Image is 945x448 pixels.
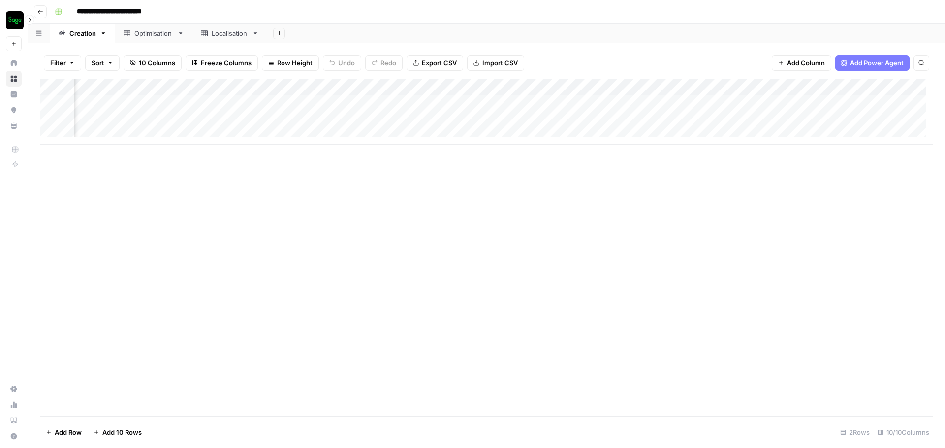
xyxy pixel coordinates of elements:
[102,427,142,437] span: Add 10 Rows
[6,8,22,32] button: Workspace: Sage SEO
[186,55,258,71] button: Freeze Columns
[6,11,24,29] img: Sage SEO Logo
[134,29,173,38] div: Optimisation
[422,58,457,68] span: Export CSV
[69,29,96,38] div: Creation
[6,55,22,71] a: Home
[6,381,22,397] a: Settings
[40,424,88,440] button: Add Row
[6,71,22,87] a: Browse
[201,58,252,68] span: Freeze Columns
[55,427,82,437] span: Add Row
[6,428,22,444] button: Help + Support
[380,58,396,68] span: Redo
[482,58,518,68] span: Import CSV
[850,58,904,68] span: Add Power Agent
[92,58,104,68] span: Sort
[6,397,22,413] a: Usage
[338,58,355,68] span: Undo
[874,424,933,440] div: 10/10 Columns
[192,24,267,43] a: Localisation
[139,58,175,68] span: 10 Columns
[323,55,361,71] button: Undo
[85,55,120,71] button: Sort
[835,55,910,71] button: Add Power Agent
[115,24,192,43] a: Optimisation
[50,24,115,43] a: Creation
[365,55,403,71] button: Redo
[6,102,22,118] a: Opportunities
[772,55,831,71] button: Add Column
[44,55,81,71] button: Filter
[262,55,319,71] button: Row Height
[787,58,825,68] span: Add Column
[407,55,463,71] button: Export CSV
[6,87,22,102] a: Insights
[277,58,313,68] span: Row Height
[88,424,148,440] button: Add 10 Rows
[124,55,182,71] button: 10 Columns
[467,55,524,71] button: Import CSV
[6,413,22,428] a: Learning Hub
[212,29,248,38] div: Localisation
[6,118,22,134] a: Your Data
[836,424,874,440] div: 2 Rows
[50,58,66,68] span: Filter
